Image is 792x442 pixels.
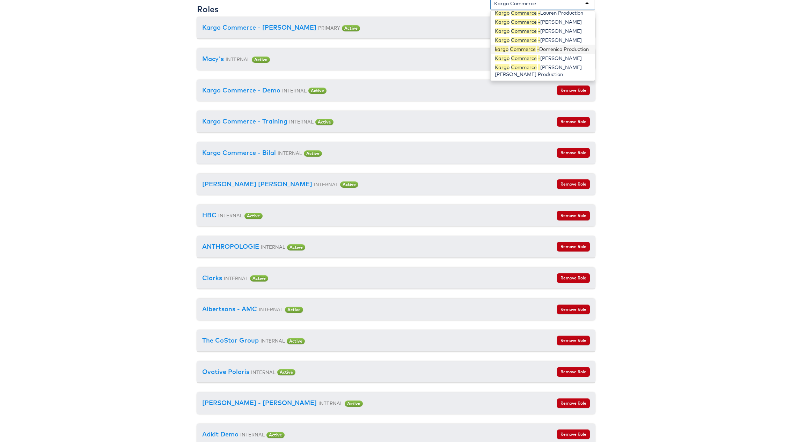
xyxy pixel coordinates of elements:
[202,23,316,31] a: Kargo Commerce - [PERSON_NAME]
[495,37,509,43] span: Kargo
[202,399,317,407] a: [PERSON_NAME] - [PERSON_NAME]
[511,28,537,34] span: Commerce
[511,19,537,25] span: Commerce
[491,54,595,63] div: [PERSON_NAME]
[538,37,540,43] span: -
[340,181,358,188] span: Active
[197,5,219,14] h3: Roles
[202,242,259,250] a: ANTHROPOLOGIE
[202,305,257,313] a: Albertsons - AMC
[202,117,287,125] a: Kargo Commerce - Training
[287,244,305,250] span: Active
[511,37,537,43] span: Commerce
[557,242,590,252] button: Remove Role
[315,119,333,125] span: Active
[495,64,509,70] span: Kargo
[202,274,222,282] a: Clarks
[266,432,285,438] span: Active
[202,430,239,438] a: Adkit Demo
[202,149,276,157] a: Kargo Commerce - Bilal
[285,307,303,313] span: Active
[538,28,540,34] span: -
[557,85,590,95] button: Remove Role
[491,17,595,27] div: [PERSON_NAME]
[308,88,327,94] span: Active
[557,211,590,220] button: Remove Role
[287,338,305,344] span: Active
[491,45,595,54] div: Domenico Production
[557,148,590,158] button: Remove Role
[202,368,249,376] a: Ovative Polaris
[511,55,537,61] span: Commerce
[278,150,302,156] small: INTERNAL
[259,306,283,312] small: INTERNAL
[252,57,270,63] span: Active
[557,367,590,377] button: Remove Role
[304,150,322,157] span: Active
[202,86,280,94] a: Kargo Commerce - Demo
[538,64,540,70] span: -
[240,432,265,437] small: INTERNAL
[495,55,509,61] span: Kargo
[510,46,536,52] span: Commerce
[538,10,540,16] span: -
[202,336,259,344] a: The CoStar Group
[318,400,343,406] small: INTERNAL
[491,36,595,45] div: [PERSON_NAME]
[538,55,540,61] span: -
[557,179,590,189] button: Remove Role
[289,119,314,125] small: INTERNAL
[218,212,243,218] small: INTERNAL
[495,46,508,52] span: kargo
[495,10,509,16] span: Kargo
[277,369,295,375] span: Active
[244,213,263,219] span: Active
[314,181,338,187] small: INTERNAL
[202,55,224,63] a: Macy's
[511,10,537,16] span: Commerce
[557,273,590,283] button: Remove Role
[557,429,590,439] button: Remove Role
[491,63,595,79] div: [PERSON_NAME] [PERSON_NAME] Production
[495,28,509,34] span: Kargo
[202,180,312,188] a: [PERSON_NAME] [PERSON_NAME]
[318,25,340,31] small: PRIMARY
[226,56,250,62] small: INTERNAL
[345,400,363,407] span: Active
[251,369,276,375] small: INTERNAL
[557,336,590,345] button: Remove Role
[491,27,595,36] div: [PERSON_NAME]
[250,275,268,282] span: Active
[342,25,360,31] span: Active
[537,46,539,52] span: -
[261,338,285,344] small: INTERNAL
[557,117,590,127] button: Remove Role
[557,305,590,314] button: Remove Role
[261,244,285,250] small: INTERNAL
[202,211,217,219] a: HBC
[224,275,248,281] small: INTERNAL
[495,19,509,25] span: Kargo
[557,398,590,408] button: Remove Role
[511,64,537,70] span: Commerce
[538,19,540,25] span: -
[282,88,307,93] small: INTERNAL
[491,8,595,17] div: Lauren Production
